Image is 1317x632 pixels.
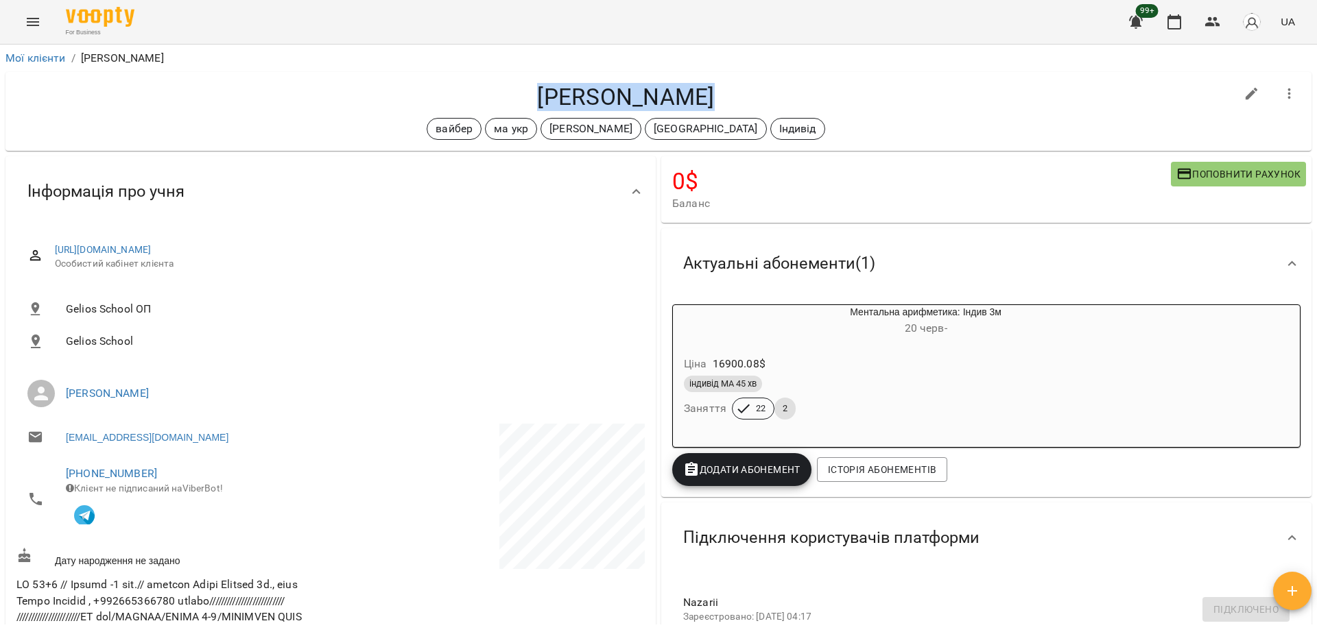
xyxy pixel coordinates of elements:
[673,305,739,338] div: Ментальна арифметика: Індив 3м
[66,430,228,444] a: [EMAIL_ADDRESS][DOMAIN_NAME]
[1242,12,1261,32] img: avatar_s.png
[66,333,634,350] span: Gelios School
[673,305,1113,436] button: Ментальна арифметика: Індив 3м20 черв- Ціна16900.08$індивід МА 45 хвЗаняття222
[645,118,767,140] div: [GEOGRAPHIC_DATA]
[684,399,726,418] h6: Заняття
[672,453,811,486] button: Додати Абонемент
[683,527,980,548] span: Підключення користувачів платформи
[683,594,1268,611] span: Nazarii
[1136,4,1159,18] span: 99+
[549,121,632,137] p: [PERSON_NAME]
[5,50,1312,66] nav: breadcrumb
[436,121,473,137] p: вайбер
[1275,9,1301,34] button: UA
[485,118,537,140] div: ма укр
[713,356,766,372] p: 16900.08 $
[661,228,1312,299] div: Актуальні абонементи(1)
[748,402,774,415] span: 22
[71,50,75,66] li: /
[672,195,1171,212] span: Баланс
[683,253,875,274] span: Актуальні абонементи ( 1 )
[27,181,185,202] span: Інформація про учня
[541,118,641,140] div: [PERSON_NAME]
[1176,166,1301,182] span: Поповнити рахунок
[66,387,149,400] a: [PERSON_NAME]
[66,7,134,27] img: Voopty Logo
[494,121,528,137] p: ма укр
[16,5,49,38] button: Menu
[5,51,66,64] a: Мої клієнти
[5,156,656,227] div: Інформація про учня
[779,121,816,137] p: Індивід
[1281,14,1295,29] span: UA
[66,28,134,37] span: For Business
[774,402,796,415] span: 2
[14,545,331,570] div: Дату народження не задано
[739,305,1113,338] div: Ментальна арифметика: Індив 3м
[55,244,152,255] a: [URL][DOMAIN_NAME]
[66,467,157,480] a: [PHONE_NUMBER]
[81,50,164,66] p: [PERSON_NAME]
[16,83,1235,111] h4: [PERSON_NAME]
[684,378,762,390] span: індивід МА 45 хв
[683,610,1268,624] p: Зареєстровано: [DATE] 04:17
[74,505,95,526] img: Telegram
[427,118,482,140] div: вайбер
[817,457,947,482] button: Історія абонементів
[683,461,800,478] span: Додати Абонемент
[1171,162,1306,186] button: Поповнити рахунок
[55,257,634,271] span: Особистий кабінет клієнта
[770,118,825,140] div: Індивід
[66,483,223,494] span: Клієнт не підписаний на ViberBot!
[654,121,758,137] p: [GEOGRAPHIC_DATA]
[684,354,707,374] h6: Ціна
[66,301,634,317] span: Gelios School ОП
[661,502,1312,573] div: Підключення користувачів платформи
[672,167,1171,195] h4: 0 $
[66,496,103,533] button: Клієнт підписаний на VooptyBot
[828,461,936,478] span: Історія абонементів
[905,321,947,335] span: 20 черв -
